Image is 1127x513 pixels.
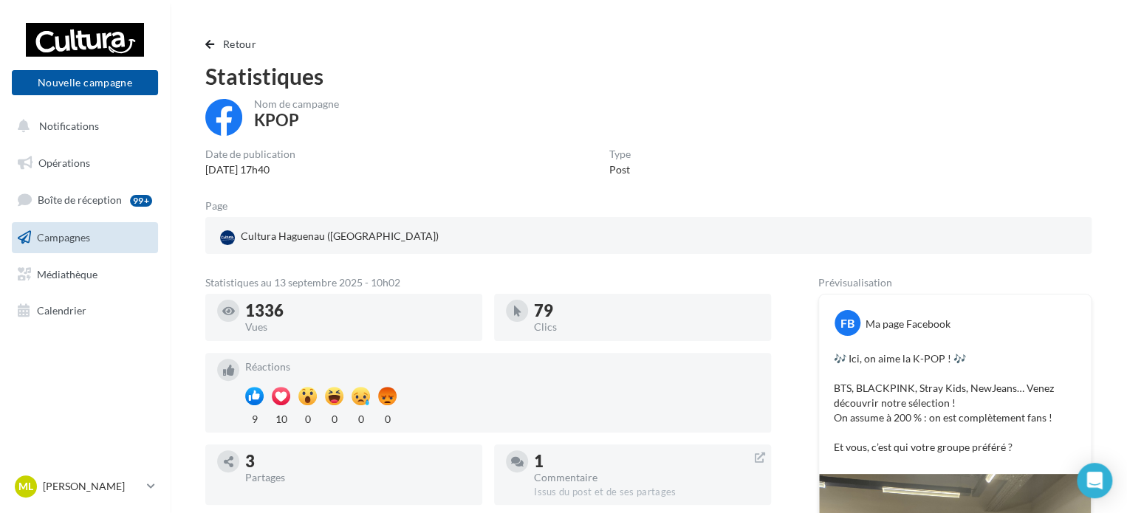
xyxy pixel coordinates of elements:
[12,472,158,500] a: ML [PERSON_NAME]
[245,409,264,427] div: 9
[298,409,317,427] div: 0
[245,453,470,469] div: 3
[9,259,161,290] a: Médiathèque
[534,486,759,499] div: Issus du post et de ses partages
[205,201,239,211] div: Page
[534,472,759,483] div: Commentaire
[609,149,631,159] div: Type
[245,362,759,372] div: Réactions
[130,195,152,207] div: 99+
[325,409,343,427] div: 0
[9,222,161,253] a: Campagnes
[205,65,1092,87] div: Statistiques
[534,453,759,469] div: 1
[37,267,97,280] span: Médiathèque
[245,322,470,332] div: Vues
[245,303,470,319] div: 1336
[254,99,339,109] div: Nom de campagne
[205,149,295,159] div: Date de publication
[9,295,161,326] a: Calendrier
[205,278,771,288] div: Statistiques au 13 septembre 2025 - 10h02
[217,226,442,248] div: Cultura Haguenau ([GEOGRAPHIC_DATA])
[9,184,161,216] a: Boîte de réception99+
[39,120,99,132] span: Notifications
[818,278,1092,288] div: Prévisualisation
[866,317,950,331] div: Ma page Facebook
[835,310,860,336] div: FB
[12,70,158,95] button: Nouvelle campagne
[254,112,299,128] div: KPOP
[37,231,90,244] span: Campagnes
[245,472,470,483] div: Partages
[834,351,1076,455] p: 🎶 Ici, on aime la K-POP ! 🎶 BTS, BLACKPINK, Stray Kids, NewJeans… Venez découvrir notre sélection...
[609,162,631,177] div: Post
[272,409,290,427] div: 10
[205,35,262,53] button: Retour
[37,304,86,317] span: Calendrier
[1077,463,1112,498] div: Open Intercom Messenger
[43,479,141,494] p: [PERSON_NAME]
[9,111,155,142] button: Notifications
[38,193,122,206] span: Boîte de réception
[205,162,295,177] div: [DATE] 17h40
[18,479,33,494] span: ML
[534,322,759,332] div: Clics
[378,409,397,427] div: 0
[9,148,161,179] a: Opérations
[352,409,370,427] div: 0
[217,226,504,248] a: Cultura Haguenau ([GEOGRAPHIC_DATA])
[38,156,90,169] span: Opérations
[223,38,256,50] span: Retour
[534,303,759,319] div: 79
